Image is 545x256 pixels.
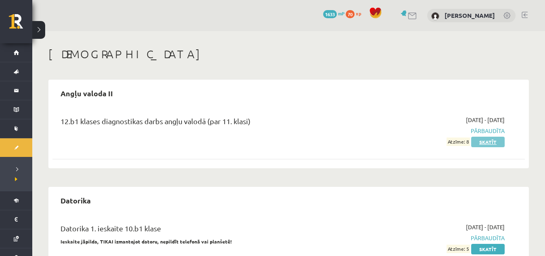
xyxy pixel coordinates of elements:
a: Rīgas 1. Tālmācības vidusskola [9,14,32,34]
a: 1633 mP [323,10,345,17]
span: 1633 [323,10,337,18]
a: [PERSON_NAME] [445,11,495,19]
a: 70 xp [346,10,365,17]
div: 12.b1 klases diagnostikas darbs angļu valodā (par 11. klasi) [61,116,353,131]
a: Skatīt [471,137,505,147]
span: [DATE] - [DATE] [466,116,505,124]
span: [DATE] - [DATE] [466,223,505,231]
h2: Angļu valoda II [52,84,121,103]
span: Pārbaudīta [365,127,505,135]
span: 70 [346,10,355,18]
span: Atzīme: 5 [447,245,470,253]
span: xp [356,10,361,17]
span: mP [338,10,345,17]
div: Datorika 1. ieskaite 10.b1 klase [61,223,353,238]
h1: [DEMOGRAPHIC_DATA] [48,47,529,61]
strong: Ieskaite jāpilda, TIKAI izmantojot datoru, nepildīt telefonā vai planšetē! [61,238,232,245]
span: Pārbaudīta [365,234,505,242]
h2: Datorika [52,191,99,210]
img: Evelīna Marija Beitāne [431,12,439,20]
span: Atzīme: 8 [447,138,470,146]
a: Skatīt [471,244,505,254]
